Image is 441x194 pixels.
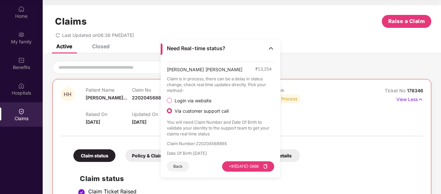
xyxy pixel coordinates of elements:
[167,161,189,172] button: Back
[167,119,274,137] p: You will need Claim Number and Date Of Birth to validate your identity to the support team to get...
[80,173,417,184] h2: Claim status
[55,16,87,27] h1: Claims
[125,149,186,162] div: Policy & Claim Details
[86,87,132,93] p: Patient Name
[167,45,225,52] span: Need Real-time status?
[167,76,274,93] p: Claim is in process, there can be a delay in status change, check real time updates directly. Pic...
[132,111,178,117] p: Updated On
[167,141,274,146] p: Claim Number : 220204568865
[255,66,272,72] span: ₹ 13,254
[167,66,242,76] span: [PERSON_NAME] [PERSON_NAME]
[132,87,178,93] p: Claim No
[388,17,425,25] span: Raise a Claim
[18,31,25,38] img: svg+xml;base64,PHN2ZyB3aWR0aD0iMjAiIGhlaWdodD0iMjAiIHZpZXdCb3g9IjAgMCAyMCAyMCIgZmlsbD0ibm9uZSIgeG...
[64,92,71,97] span: HH
[222,161,274,172] button: +91[DATE]-2666copy
[132,95,167,100] span: 220204568865
[92,43,110,50] div: Closed
[18,6,25,12] img: svg+xml;base64,PHN2ZyBpZD0iSG9tZSIgeG1sbnM9Imh0dHA6Ly93d3cudzMub3JnLzIwMDAvc3ZnIiB3aWR0aD0iMjAiIG...
[385,88,407,93] span: Ticket No
[167,150,274,156] p: Date Of Birth : [DATE]
[396,94,423,103] p: View Less
[86,119,100,125] span: [DATE]
[86,111,132,117] p: Raised On
[263,164,268,169] span: copy
[73,149,115,162] div: Claim status
[18,108,25,115] img: svg+xml;base64,PHN2ZyBpZD0iQ2xhaW0iIHhtbG5zPSJodHRwOi8vd3d3LnczLm9yZy8yMDAwL3N2ZyIgd2lkdGg9IjIwIi...
[172,108,231,114] span: Via customer support call
[86,95,127,100] span: [PERSON_NAME]...
[62,32,134,38] span: Last Updated on 06:36 PM[DATE]
[56,43,72,50] div: Active
[132,119,146,125] span: [DATE]
[18,83,25,89] img: svg+xml;base64,PHN2ZyBpZD0iSG9zcGl0YWxzIiB4bWxucz0iaHR0cDovL3d3dy53My5vcmcvMjAwMC9zdmciIHdpZHRoPS...
[270,87,317,93] p: Status
[407,88,423,93] span: 178346
[56,32,60,38] span: redo
[382,15,431,28] button: Raise a Claim
[18,57,25,63] img: svg+xml;base64,PHN2ZyBpZD0iQmVuZWZpdHMiIHhtbG5zPSJodHRwOi8vd3d3LnczLm9yZy8yMDAwL3N2ZyIgd2lkdGg9Ij...
[172,98,214,104] span: Login via website
[277,96,297,102] div: In Process
[268,45,274,51] img: Toggle Icon
[418,96,423,103] img: svg+xml;base64,PHN2ZyB4bWxucz0iaHR0cDovL3d3dy53My5vcmcvMjAwMC9zdmciIHdpZHRoPSIxNyIgaGVpZ2h0PSIxNy...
